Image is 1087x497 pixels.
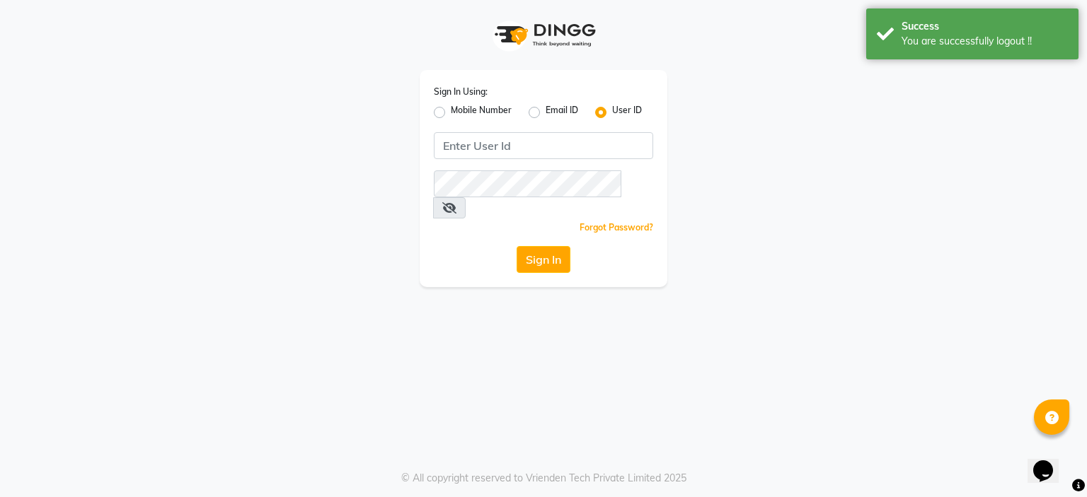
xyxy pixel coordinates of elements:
[612,104,642,121] label: User ID
[580,222,653,233] a: Forgot Password?
[902,34,1068,49] div: You are successfully logout !!
[487,14,600,56] img: logo1.svg
[451,104,512,121] label: Mobile Number
[517,246,570,273] button: Sign In
[1028,440,1073,483] iframe: chat widget
[434,132,653,159] input: Username
[546,104,578,121] label: Email ID
[434,86,488,98] label: Sign In Using:
[434,170,621,197] input: Username
[902,19,1068,34] div: Success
